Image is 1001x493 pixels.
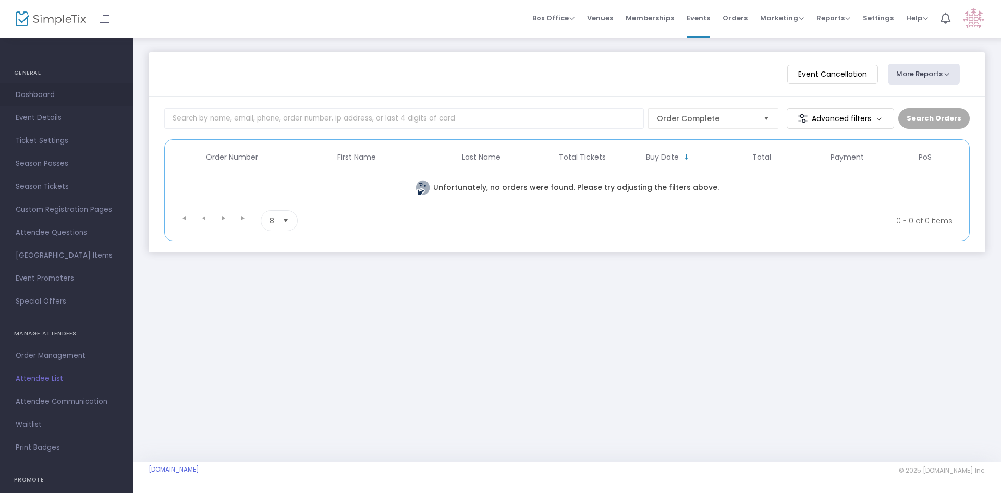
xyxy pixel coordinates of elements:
[626,5,674,31] span: Memberships
[816,13,850,23] span: Reports
[587,5,613,31] span: Venues
[16,441,117,454] span: Print Badges
[723,5,748,31] span: Orders
[462,153,500,162] span: Last Name
[415,180,431,196] img: face thinking
[787,65,878,84] m-button: Event Cancellation
[16,157,117,171] span: Season Passes
[278,211,293,231] button: Select
[16,134,117,148] span: Ticket Settings
[337,153,376,162] span: First Name
[899,466,985,475] span: © 2025 [DOMAIN_NAME] Inc.
[687,5,710,31] span: Events
[16,180,117,194] span: Season Tickets
[16,203,117,217] span: Custom Registration Pages
[798,113,808,124] img: filter
[14,63,119,83] h4: GENERAL
[270,215,274,226] span: 8
[149,465,199,474] a: [DOMAIN_NAME]
[16,88,117,102] span: Dashboard
[16,226,117,239] span: Attendee Questions
[170,145,964,206] div: Data table
[16,349,117,363] span: Order Management
[401,210,953,231] kendo-pager-info: 0 - 0 of 0 items
[14,323,119,344] h4: MANAGE ATTENDEES
[906,13,928,23] span: Help
[682,153,691,161] span: Sortable
[752,153,771,162] span: Total
[164,108,644,129] input: Search by name, email, phone, order number, ip address, or last 4 digits of card
[14,470,119,490] h4: PROMOTE
[863,5,894,31] span: Settings
[16,372,117,386] span: Attendee List
[760,13,804,23] span: Marketing
[657,113,755,124] span: Order Complete
[544,145,621,170] th: Total Tickets
[831,153,864,162] span: Payment
[888,64,960,85] button: More Reports
[170,170,964,206] td: Unfortunately, no orders were found. Please try adjusting the filters above.
[206,153,258,162] span: Order Number
[919,153,932,162] span: PoS
[16,272,117,285] span: Event Promoters
[532,13,575,23] span: Box Office
[646,153,679,162] span: Buy Date
[16,395,117,408] span: Attendee Communication
[16,111,117,125] span: Event Details
[787,108,895,129] m-button: Advanced filters
[16,418,117,431] span: Waitlist
[16,295,117,308] span: Special Offers
[759,109,774,128] button: Select
[16,249,117,262] span: [GEOGRAPHIC_DATA] Items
